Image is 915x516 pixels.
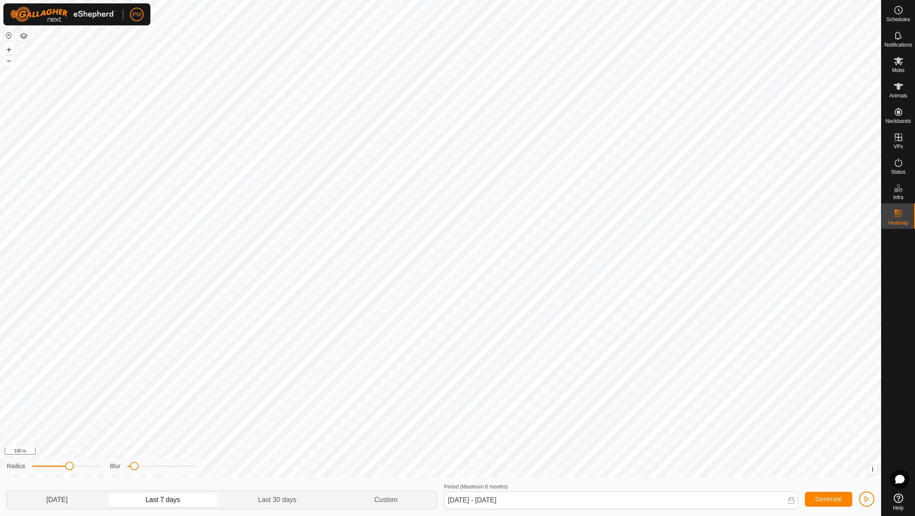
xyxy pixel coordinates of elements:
label: Blur [110,462,121,471]
span: Animals [889,93,907,98]
span: PM [133,10,141,19]
button: + [4,44,14,55]
span: i [872,466,873,473]
img: Gallagher Logo [10,7,116,22]
a: Contact Us [449,467,474,474]
span: Heatmap [888,220,909,225]
span: VPs [893,144,903,149]
label: Period (Maximum 6 months) [444,484,508,490]
span: Mobs [892,68,904,73]
span: Neckbands [885,119,911,124]
span: Help [893,505,904,510]
span: Last 7 days [145,495,180,505]
button: Map Layers [19,31,29,41]
span: [DATE] [46,495,67,505]
a: Privacy Policy [407,467,439,474]
span: Notifications [884,42,912,47]
a: Help [882,490,915,514]
button: Reset Map [4,31,14,41]
span: Generate [815,496,842,502]
button: Generate [805,492,852,507]
span: Schedules [886,17,910,22]
button: i [868,465,877,474]
button: – [4,55,14,66]
label: Radius [7,462,25,471]
span: Last 30 days [258,495,297,505]
span: Custom [374,495,398,505]
span: Infra [893,195,903,200]
span: Status [891,169,905,175]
